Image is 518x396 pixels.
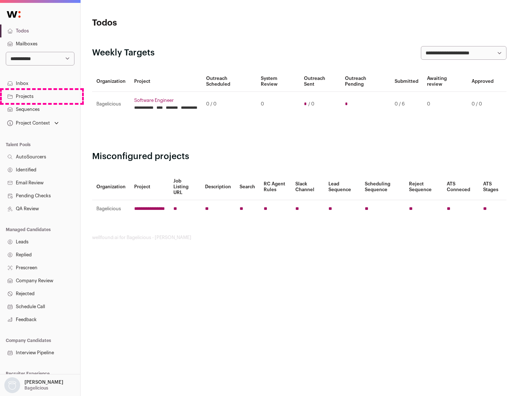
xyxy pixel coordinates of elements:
th: Slack Channel [291,174,324,200]
th: Description [201,174,235,200]
button: Open dropdown [6,118,60,128]
footer: wellfound:ai for Bagelicious - [PERSON_NAME] [92,235,506,240]
th: Job Listing URL [169,174,201,200]
th: Organization [92,71,130,92]
th: System Review [256,71,299,92]
th: Submitted [390,71,423,92]
th: Project [130,71,202,92]
a: Software Engineer [134,98,197,103]
th: Approved [467,71,498,92]
td: Bagelicious [92,92,130,117]
button: Open dropdown [3,377,65,393]
div: Project Context [6,120,50,126]
h2: Weekly Targets [92,47,155,59]
td: 0 / 0 [202,92,256,117]
h2: Misconfigured projects [92,151,506,162]
th: Outreach Pending [341,71,390,92]
th: Reject Sequence [405,174,443,200]
span: / 0 [308,101,314,107]
td: 0 / 6 [390,92,423,117]
img: nopic.png [4,377,20,393]
p: [PERSON_NAME] [24,379,63,385]
th: ATS Stages [479,174,506,200]
img: Wellfound [3,7,24,22]
td: 0 [423,92,467,117]
th: Search [235,174,259,200]
th: Awaiting review [423,71,467,92]
th: Scheduling Sequence [360,174,405,200]
th: Project [130,174,169,200]
th: RC Agent Rules [259,174,291,200]
td: 0 / 0 [467,92,498,117]
td: Bagelicious [92,200,130,218]
p: Bagelicious [24,385,48,391]
h1: Todos [92,17,230,29]
th: Organization [92,174,130,200]
th: ATS Conneced [442,174,478,200]
th: Outreach Scheduled [202,71,256,92]
th: Lead Sequence [324,174,360,200]
td: 0 [256,92,299,117]
th: Outreach Sent [300,71,341,92]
